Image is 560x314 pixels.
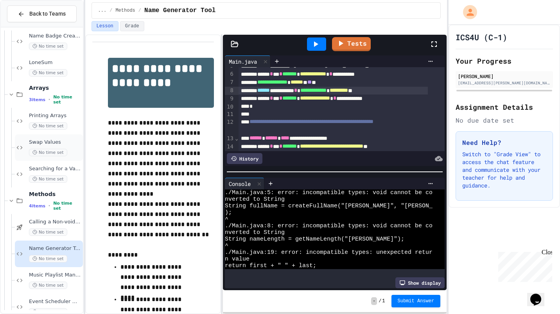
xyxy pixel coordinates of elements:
span: ./Main.java:19: error: incompatible types: unexpected retur [225,249,433,256]
span: ); [225,209,232,216]
button: Lesson [92,21,118,31]
span: No time set [29,282,67,289]
a: Tests [332,37,371,51]
div: Chat with us now!Close [3,3,54,50]
span: / [138,7,141,14]
span: / [379,298,381,304]
span: n value [225,256,249,262]
span: Calling a Non-void Method [29,219,81,225]
span: String nameLength = getNameLength("[PERSON_NAME]"); [225,236,404,243]
span: - [371,297,377,305]
button: Grade [120,21,144,31]
div: 9 [225,95,235,103]
h1: ICS4U (C-1) [456,32,507,43]
span: nverted to String [225,196,285,203]
span: String fullName = createFullName("[PERSON_NAME]", "[PERSON_NAME]" [225,203,454,209]
span: Back to Teams [29,10,66,18]
p: Switch to "Grade View" to access the chat feature and communicate with your teacher for help and ... [462,150,546,189]
div: Console [225,178,264,189]
div: 13 [225,135,235,143]
span: No time set [29,149,67,156]
iframe: chat widget [527,283,552,306]
span: No time set [29,122,67,130]
span: Arrays [29,84,81,91]
span: ^ [225,216,228,223]
button: Submit Answer [391,295,441,307]
div: 11 [225,111,235,118]
span: 1 [382,298,385,304]
span: Printing Arrays [29,112,81,119]
span: • [48,203,50,209]
h3: Need Help? [462,138,546,147]
span: ^ [225,243,228,249]
span: Searching for a Value [29,166,81,172]
div: Console [225,180,255,188]
span: ./Main.java:8: error: incompatible types: void cannot be co [225,223,433,229]
div: 7 [225,78,235,87]
span: Methods [29,191,81,198]
span: No time set [29,69,67,77]
div: [PERSON_NAME] [458,73,551,80]
h2: Assignment Details [456,102,553,112]
h2: Your Progress [456,55,553,66]
div: 14 [225,143,235,151]
span: nverted to String [225,229,285,236]
div: Main.java [225,57,261,66]
span: Event Scheduler Debugger [29,298,81,305]
span: No time set [29,43,67,50]
div: 10 [225,103,235,111]
span: Name Generator Tool [29,245,81,252]
span: No time set [53,201,81,211]
div: Show display [395,277,445,288]
span: Fold line [235,135,239,141]
span: No time set [29,175,67,183]
span: Music Playlist Manager [29,272,81,278]
iframe: chat widget [495,249,552,282]
span: / [109,7,112,14]
div: History [227,153,262,164]
span: Swap Values [29,139,81,146]
span: No time set [29,228,67,236]
span: No time set [53,95,81,105]
span: 3 items [29,97,45,102]
div: 6 [225,70,235,78]
div: 12 [225,118,235,135]
button: Back to Teams [7,5,77,22]
div: 8 [225,87,235,95]
span: LoneSum [29,59,81,66]
span: No time set [29,255,67,262]
span: Name Badge Creator [29,33,81,39]
span: ./Main.java:5: error: incompatible types: void cannot be co [225,189,433,196]
div: No due date set [456,116,553,125]
div: My Account [455,3,479,21]
span: Submit Answer [398,298,434,304]
span: ... [98,7,107,14]
span: Name Generator Tool [144,6,215,15]
span: • [48,96,50,103]
div: [EMAIL_ADDRESS][PERSON_NAME][DOMAIN_NAME] [458,80,551,86]
span: return first + " " + last; [225,262,316,269]
div: 15 [225,151,235,159]
div: Main.java [225,55,271,67]
span: Methods [115,7,135,14]
span: 4 items [29,203,45,209]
